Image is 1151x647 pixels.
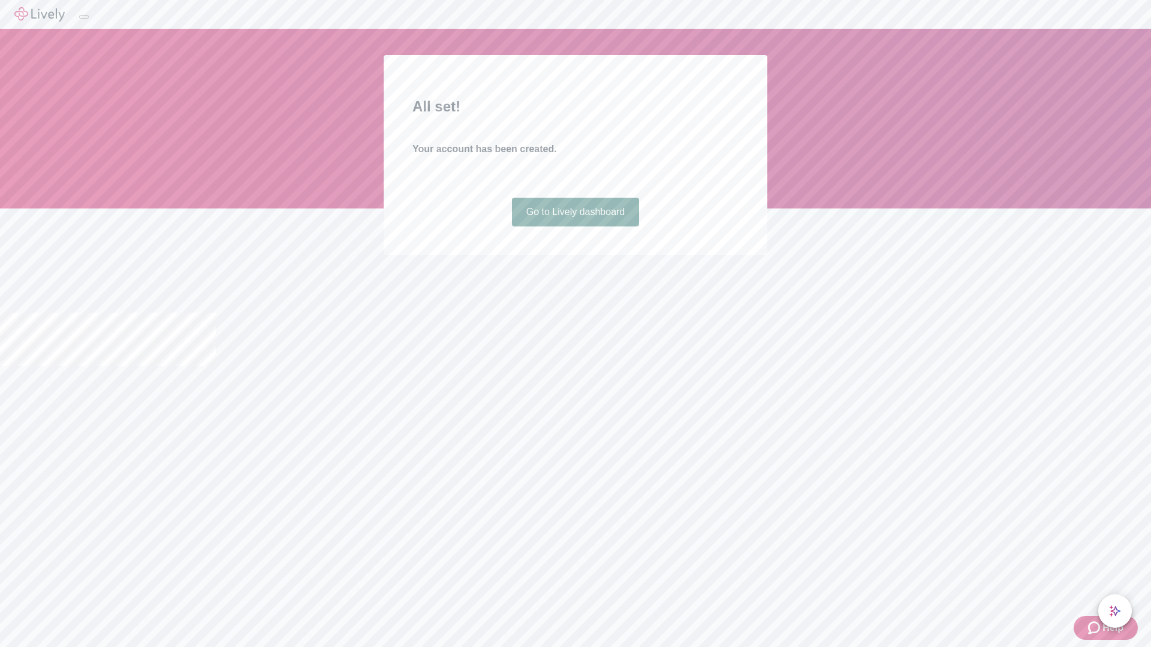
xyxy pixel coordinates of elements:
[1102,621,1123,635] span: Help
[412,96,739,117] h2: All set!
[14,7,65,22] img: Lively
[1074,616,1138,640] button: Zendesk support iconHelp
[1098,594,1132,628] button: chat
[1088,621,1102,635] svg: Zendesk support icon
[1109,605,1121,617] svg: Lively AI Assistant
[79,15,89,19] button: Log out
[512,198,640,226] a: Go to Lively dashboard
[412,142,739,156] h4: Your account has been created.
